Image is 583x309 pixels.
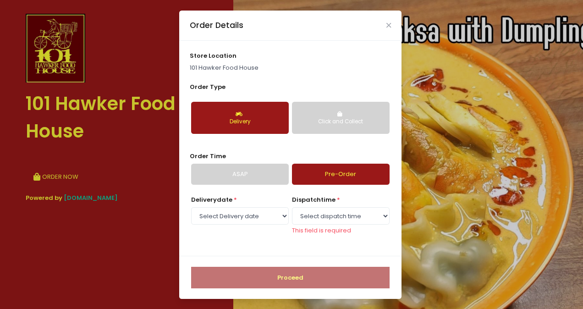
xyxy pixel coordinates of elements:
button: Delivery [191,102,289,134]
a: Pre-Order [292,164,390,185]
span: Order Time [190,152,226,160]
button: Proceed [191,267,390,289]
span: dispatch time [292,195,335,204]
a: ASAP [191,164,289,185]
button: Close [386,23,391,28]
p: 101 Hawker Food House [190,63,391,72]
div: This field is required [292,226,390,235]
div: Click and Collect [298,118,383,126]
button: Click and Collect [292,102,390,134]
span: Delivery date [191,195,232,204]
span: store location [190,51,236,60]
div: Delivery [198,118,282,126]
span: Order Type [190,83,225,91]
div: Order Details [190,19,243,31]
